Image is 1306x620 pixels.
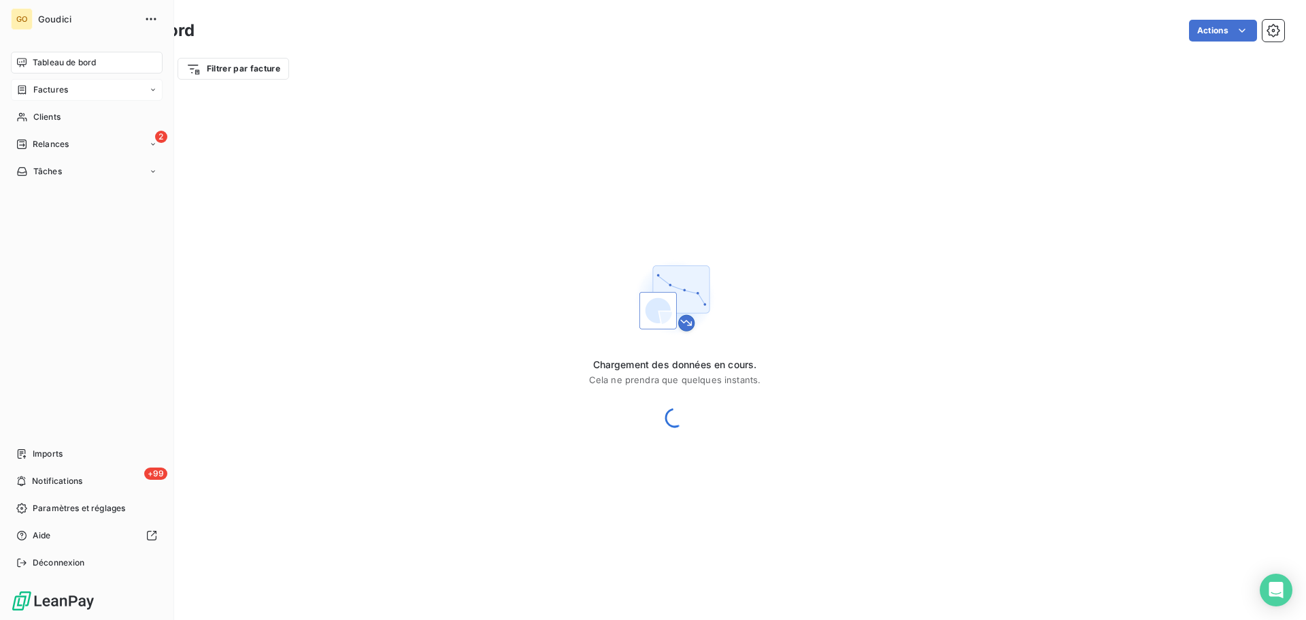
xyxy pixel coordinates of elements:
span: 2 [155,131,167,143]
a: Aide [11,525,163,546]
span: Tâches [33,165,62,178]
span: Imports [33,448,63,460]
span: Notifications [32,475,82,487]
span: Goudici [38,14,136,25]
button: Actions [1189,20,1257,42]
span: Tableau de bord [33,56,96,69]
span: Aide [33,529,51,542]
span: Factures [33,84,68,96]
span: Paramètres et réglages [33,502,125,515]
button: Filtrer par facture [178,58,289,80]
img: Logo LeanPay [11,590,95,612]
span: Cela ne prendra que quelques instants. [589,374,761,385]
span: Chargement des données en cours. [589,358,761,372]
img: First time [631,255,718,342]
span: Déconnexion [33,557,85,569]
span: +99 [144,468,167,480]
div: Open Intercom Messenger [1260,574,1292,606]
span: Clients [33,111,61,123]
span: Relances [33,138,69,150]
div: GO [11,8,33,30]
